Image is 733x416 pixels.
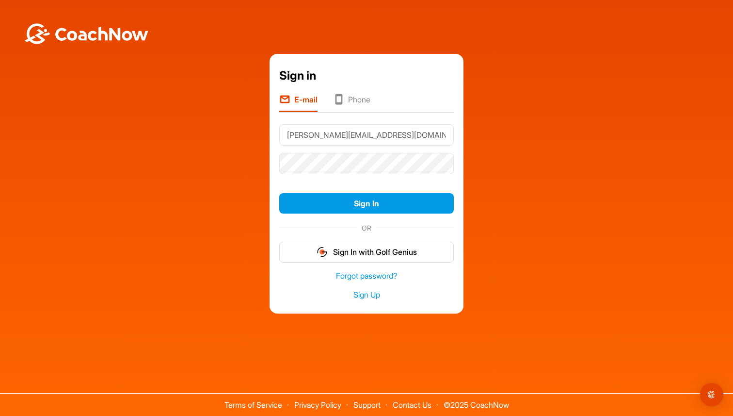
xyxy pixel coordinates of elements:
a: Privacy Policy [294,400,341,410]
input: E-mail [279,124,454,146]
span: OR [357,223,376,233]
div: Open Intercom Messenger [700,383,723,406]
div: Sign in [279,67,454,84]
img: gg_logo [316,246,328,258]
button: Sign In [279,193,454,214]
li: Phone [333,94,370,112]
button: Sign In with Golf Genius [279,242,454,263]
a: Terms of Service [224,400,282,410]
a: Contact Us [393,400,431,410]
a: Support [353,400,381,410]
a: Sign Up [279,289,454,300]
span: © 2025 CoachNow [439,394,514,409]
li: E-mail [279,94,318,112]
a: Forgot password? [279,270,454,282]
img: BwLJSsUCoWCh5upNqxVrqldRgqLPVwmV24tXu5FoVAoFEpwwqQ3VIfuoInZCoVCoTD4vwADAC3ZFMkVEQFDAAAAAElFTkSuQmCC [23,23,149,44]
